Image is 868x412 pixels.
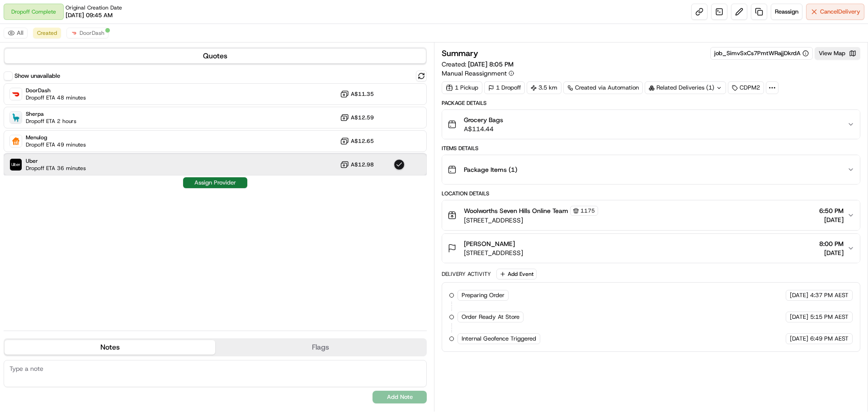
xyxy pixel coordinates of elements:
[442,60,514,69] span: Created:
[820,8,860,16] span: Cancel Delivery
[645,81,726,94] div: Related Deliveries (1)
[462,335,536,343] span: Internal Geofence Triggered
[9,36,165,51] p: Welcome 👋
[464,239,515,248] span: [PERSON_NAME]
[26,141,86,148] span: Dropoff ETA 49 minutes
[819,239,844,248] span: 8:00 PM
[442,49,478,57] h3: Summary
[9,9,27,27] img: Nash
[215,340,426,355] button: Flags
[340,90,374,99] button: A$11.35
[351,114,374,121] span: A$12.59
[790,291,808,299] span: [DATE]
[26,165,86,172] span: Dropoff ETA 36 minutes
[714,49,809,57] button: job_SimvSxCs7PmtWRajjDkrdA
[496,269,537,279] button: Add Event
[154,89,165,100] button: Start new chat
[71,29,78,37] img: doordash_logo_v2.png
[90,153,109,160] span: Pylon
[806,4,864,20] button: CancelDelivery
[66,11,113,19] span: [DATE] 09:45 AM
[5,128,73,144] a: 📗Knowledge Base
[810,291,849,299] span: 4:37 PM AEST
[442,145,860,152] div: Items Details
[33,28,61,38] button: Created
[442,155,860,184] button: Package Items (1)
[76,132,84,139] div: 💻
[9,86,25,103] img: 1736555255976-a54dd68f-1ca7-489b-9aae-adbdc363a1c4
[815,47,860,60] button: View Map
[462,313,519,321] span: Order Ready At Store
[442,234,860,263] button: [PERSON_NAME][STREET_ADDRESS]8:00 PM[DATE]
[24,58,163,68] input: Got a question? Start typing here...
[484,81,525,94] div: 1 Dropoff
[10,159,22,170] img: Uber
[771,4,802,20] button: Reassign
[10,135,22,147] img: Menulog
[10,88,22,100] img: DoorDash
[810,313,849,321] span: 5:15 PM AEST
[790,313,808,321] span: [DATE]
[527,81,561,94] div: 3.5 km
[442,270,491,278] div: Delivery Activity
[9,132,16,139] div: 📗
[26,134,86,141] span: Menulog
[442,110,860,139] button: Grocery BagsA$114.44
[442,190,860,197] div: Location Details
[26,94,86,101] span: Dropoff ETA 48 minutes
[26,118,76,125] span: Dropoff ETA 2 hours
[468,60,514,68] span: [DATE] 8:05 PM
[442,69,514,78] button: Manual Reassignment
[18,131,69,140] span: Knowledge Base
[80,29,104,37] span: DoorDash
[563,81,643,94] a: Created via Automation
[580,207,595,214] span: 1175
[790,335,808,343] span: [DATE]
[31,95,114,103] div: We're available if you need us!
[10,112,22,123] img: Sherpa
[464,248,523,257] span: [STREET_ADDRESS]
[26,87,86,94] span: DoorDash
[14,72,60,80] label: Show unavailable
[73,128,149,144] a: 💻API Documentation
[442,99,860,107] div: Package Details
[5,49,426,63] button: Quotes
[728,81,764,94] div: CDPM2
[26,110,76,118] span: Sherpa
[66,4,122,11] span: Original Creation Date
[183,177,247,188] button: Assign Provider
[351,161,374,168] span: A$12.98
[4,28,28,38] button: All
[819,206,844,215] span: 6:50 PM
[26,157,86,165] span: Uber
[31,86,148,95] div: Start new chat
[810,335,849,343] span: 6:49 PM AEST
[340,137,374,146] button: A$12.65
[442,69,507,78] span: Manual Reassignment
[464,124,503,133] span: A$114.44
[464,115,503,124] span: Grocery Bags
[464,216,598,225] span: [STREET_ADDRESS]
[351,90,374,98] span: A$11.35
[66,28,108,38] button: DoorDash
[351,137,374,145] span: A$12.65
[464,165,517,174] span: Package Items ( 1 )
[85,131,145,140] span: API Documentation
[442,81,482,94] div: 1 Pickup
[64,153,109,160] a: Powered byPylon
[5,340,215,355] button: Notes
[442,200,860,230] button: Woolworths Seven Hills Online Team1175[STREET_ADDRESS]6:50 PM[DATE]
[775,8,798,16] span: Reassign
[37,29,57,37] span: Created
[819,215,844,224] span: [DATE]
[464,206,568,215] span: Woolworths Seven Hills Online Team
[340,160,374,169] button: A$12.98
[819,248,844,257] span: [DATE]
[462,291,505,299] span: Preparing Order
[340,113,374,122] button: A$12.59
